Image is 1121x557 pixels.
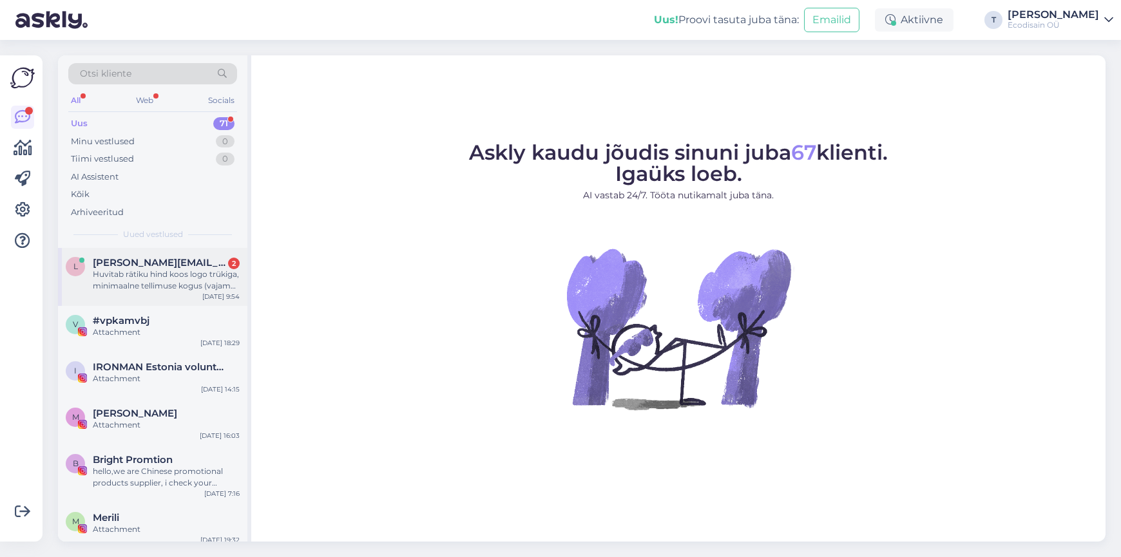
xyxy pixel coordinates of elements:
[200,535,240,545] div: [DATE] 19:32
[73,458,79,468] span: B
[93,408,177,419] span: Marta
[71,171,119,184] div: AI Assistent
[200,431,240,440] div: [DATE] 16:03
[93,361,227,373] span: IRONMAN Estonia volunteers
[1008,10,1099,20] div: [PERSON_NAME]
[1008,20,1099,30] div: Ecodisain OÜ
[804,8,859,32] button: Emailid
[80,67,131,80] span: Otsi kliente
[204,489,240,498] div: [DATE] 7:16
[93,466,240,489] div: hello,we are Chinese promotional products supplier, i check your website [DOMAIN_NAME] and instag...
[206,92,237,109] div: Socials
[93,315,149,326] span: #vpkamvbj
[93,326,240,338] div: Attachment
[93,454,173,466] span: Bright Promtion
[93,512,119,524] span: Merili
[71,135,135,148] div: Minu vestlused
[93,269,240,292] div: Huvitab rätiku hind koos logo trükiga, minimaalne tellimuse kogus (vajame 2-10 rätikut) ja tarnea...
[654,14,678,26] b: Uus!
[562,212,794,444] img: No Chat active
[133,92,156,109] div: Web
[68,92,83,109] div: All
[875,8,953,32] div: Aktiivne
[1008,10,1113,30] a: [PERSON_NAME]Ecodisain OÜ
[213,117,235,130] div: 71
[72,412,79,422] span: M
[216,153,235,165] div: 0
[71,188,90,201] div: Kõik
[72,516,79,526] span: M
[71,206,124,219] div: Arhiveeritud
[228,258,240,269] div: 2
[469,189,888,202] p: AI vastab 24/7. Tööta nutikamalt juba täna.
[10,66,35,90] img: Askly Logo
[654,12,799,28] div: Proovi tasuta juba täna:
[71,117,88,130] div: Uus
[93,373,240,384] div: Attachment
[216,135,235,148] div: 0
[73,261,78,271] span: l
[202,292,240,301] div: [DATE] 9:54
[93,419,240,431] div: Attachment
[73,319,78,329] span: v
[791,140,816,165] span: 67
[984,11,1002,29] div: T
[469,140,888,186] span: Askly kaudu jõudis sinuni juba klienti. Igaüks loeb.
[93,257,227,269] span: laura@tihupe.ee
[200,338,240,348] div: [DATE] 18:29
[93,524,240,535] div: Attachment
[74,366,77,375] span: I
[71,153,134,165] div: Tiimi vestlused
[123,229,183,240] span: Uued vestlused
[201,384,240,394] div: [DATE] 14:15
